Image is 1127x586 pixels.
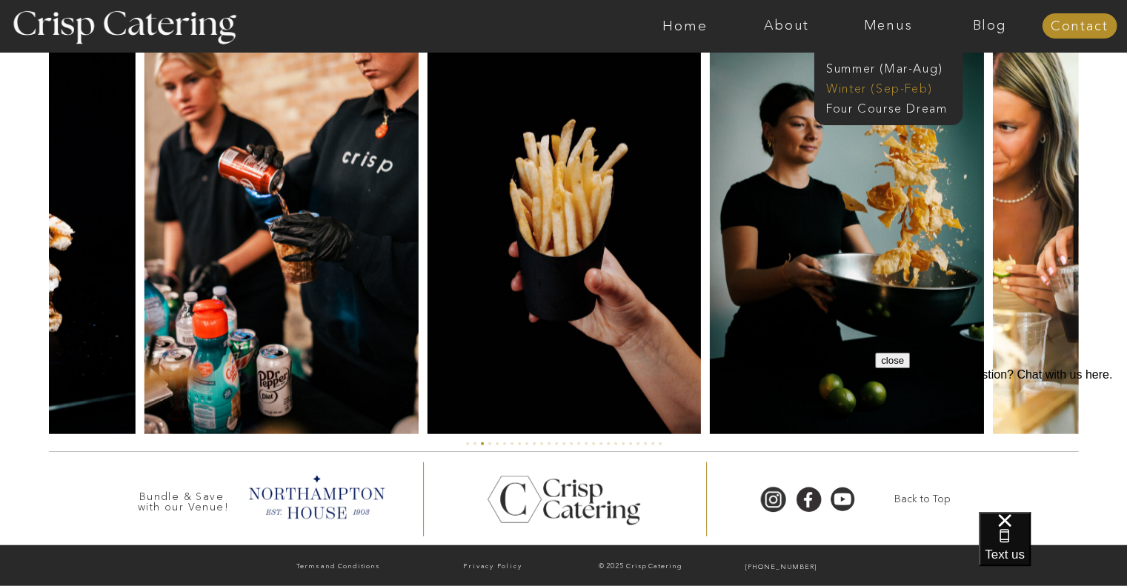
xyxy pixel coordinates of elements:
a: Home [634,19,736,33]
li: Page dot 1 [466,442,469,445]
a: About [736,19,837,33]
a: Blog [939,19,1040,33]
li: Page dot 26 [651,442,654,445]
a: Contact [1042,19,1117,34]
a: [PHONE_NUMBER] [714,560,849,575]
a: Menus [837,19,939,33]
iframe: podium webchat widget prompt [875,353,1127,530]
a: Winter (Sep-Feb) [826,80,948,94]
h3: Bundle & Save with our Venue! [133,491,235,505]
iframe: podium webchat widget bubble [979,512,1127,586]
a: Summer (Mar-Aug) [826,60,959,74]
li: Page dot 2 [473,442,476,445]
li: Page dot 27 [659,442,662,445]
a: Privacy Policy [418,559,568,574]
a: Terms and Conditions [263,559,413,575]
a: Four Course Dream [826,100,959,114]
